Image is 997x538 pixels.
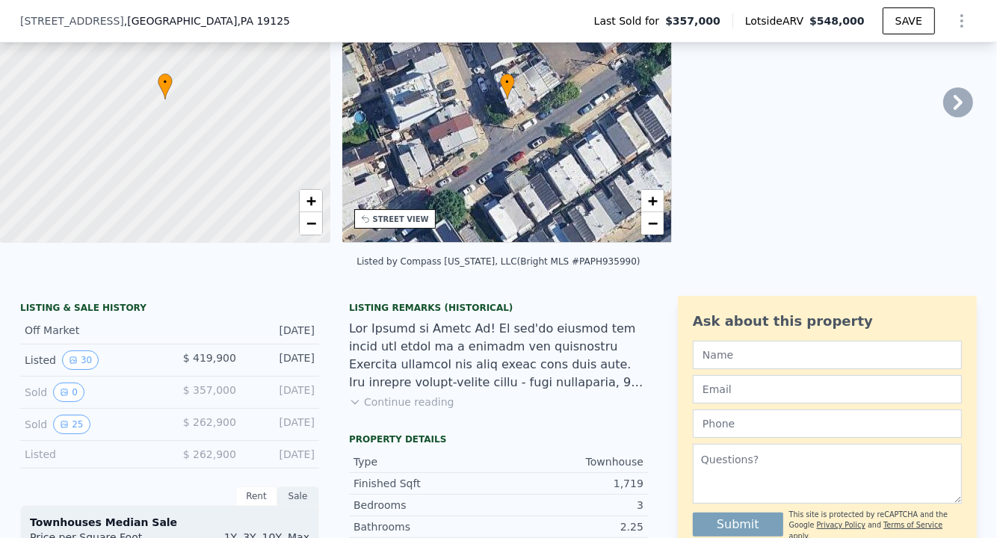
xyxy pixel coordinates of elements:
[25,447,158,462] div: Listed
[300,212,322,235] a: Zoom out
[665,13,720,28] span: $357,000
[354,498,498,513] div: Bedrooms
[248,383,315,402] div: [DATE]
[183,448,236,460] span: $ 262,900
[158,75,173,89] span: •
[947,6,977,36] button: Show Options
[500,75,515,89] span: •
[648,191,658,210] span: +
[25,350,158,370] div: Listed
[235,486,277,506] div: Rent
[693,375,962,403] input: Email
[30,515,309,530] div: Townhouses Median Sale
[356,256,640,267] div: Listed by Compass [US_STATE], LLC (Bright MLS #PAPH935990)
[648,214,658,232] span: −
[53,383,84,402] button: View historical data
[817,521,865,529] a: Privacy Policy
[354,454,498,469] div: Type
[349,320,648,392] div: Lor Ipsumd si Ametc Ad! El sed'do eiusmod tem incid utl etdol ma a enimadm ven quisnostru Exercit...
[158,73,173,99] div: •
[124,13,290,28] span: , [GEOGRAPHIC_DATA]
[809,15,865,27] span: $548,000
[594,13,666,28] span: Last Sold for
[349,302,648,314] div: Listing Remarks (Historical)
[373,214,429,225] div: STREET VIEW
[354,476,498,491] div: Finished Sqft
[183,352,236,364] span: $ 419,900
[883,521,942,529] a: Terms of Service
[693,513,783,537] button: Submit
[641,190,664,212] a: Zoom in
[277,486,319,506] div: Sale
[498,454,643,469] div: Townhouse
[20,302,319,317] div: LISTING & SALE HISTORY
[306,214,315,232] span: −
[498,519,643,534] div: 2.25
[883,7,935,34] button: SAVE
[25,383,158,402] div: Sold
[62,350,99,370] button: View historical data
[306,191,315,210] span: +
[300,190,322,212] a: Zoom in
[248,415,315,434] div: [DATE]
[25,415,158,434] div: Sold
[248,350,315,370] div: [DATE]
[498,476,643,491] div: 1,719
[237,15,290,27] span: , PA 19125
[349,433,648,445] div: Property details
[354,519,498,534] div: Bathrooms
[25,323,158,338] div: Off Market
[641,212,664,235] a: Zoom out
[349,395,454,409] button: Continue reading
[248,323,315,338] div: [DATE]
[20,13,124,28] span: [STREET_ADDRESS]
[53,415,90,434] button: View historical data
[693,311,962,332] div: Ask about this property
[183,416,236,428] span: $ 262,900
[693,409,962,438] input: Phone
[183,384,236,396] span: $ 357,000
[498,498,643,513] div: 3
[500,73,515,99] div: •
[693,341,962,369] input: Name
[248,447,315,462] div: [DATE]
[745,13,809,28] span: Lotside ARV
